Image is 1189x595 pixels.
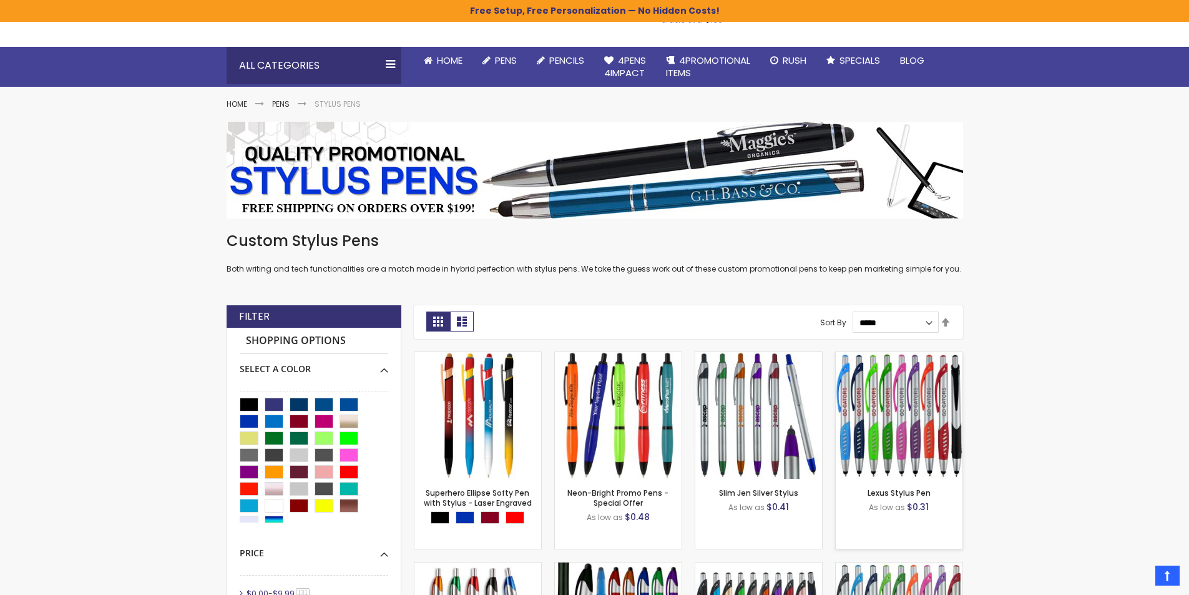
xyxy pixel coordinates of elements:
[472,47,527,74] a: Pens
[760,47,816,74] a: Rush
[424,488,532,508] a: Superhero Ellipse Softy Pen with Stylus - Laser Engraved
[227,122,963,219] img: Stylus Pens
[555,352,682,479] img: Neon-Bright Promo Pens - Special Offer
[227,231,963,274] div: Both writing and tech functionalities are a match made in hybrid perfection with stylus pens. We ...
[437,54,462,67] span: Home
[766,501,789,513] span: $0.41
[481,511,499,524] div: Burgundy
[728,502,765,513] span: As low as
[587,512,623,523] span: As low as
[240,328,388,355] strong: Shopping Options
[836,352,962,362] a: Lexus Stylus Pen
[695,352,822,362] a: Slim Jen Silver Stylus
[836,352,962,479] img: Lexus Stylus Pen
[555,352,682,362] a: Neon-Bright Promo Pens - Special Offer
[695,352,822,479] img: Slim Jen Silver Stylus
[719,488,798,498] a: Slim Jen Silver Stylus
[695,562,822,573] a: Boston Stylus Pen
[1086,561,1189,595] iframe: Google Customer Reviews
[604,54,646,79] span: 4Pens 4impact
[907,501,929,513] span: $0.31
[272,99,290,109] a: Pens
[625,511,650,523] span: $0.48
[227,99,247,109] a: Home
[431,511,449,524] div: Black
[869,502,905,513] span: As low as
[783,54,806,67] span: Rush
[227,47,401,84] div: All Categories
[239,310,270,323] strong: Filter
[426,312,450,332] strong: Grid
[555,562,682,573] a: TouchWrite Query Stylus Pen
[890,47,934,74] a: Blog
[227,231,963,251] h1: Custom Stylus Pens
[666,54,750,79] span: 4PROMOTIONAL ITEMS
[836,562,962,573] a: Boston Silver Stylus Pen
[839,54,880,67] span: Specials
[414,352,541,479] img: Superhero Ellipse Softy Pen with Stylus - Laser Engraved
[527,47,594,74] a: Pencils
[414,47,472,74] a: Home
[240,538,388,559] div: Price
[567,488,668,508] a: Neon-Bright Promo Pens - Special Offer
[594,47,656,87] a: 4Pens4impact
[240,354,388,375] div: Select A Color
[414,352,541,362] a: Superhero Ellipse Softy Pen with Stylus - Laser Engraved
[900,54,924,67] span: Blog
[656,47,760,87] a: 4PROMOTIONALITEMS
[495,54,517,67] span: Pens
[315,99,361,109] strong: Stylus Pens
[549,54,584,67] span: Pencils
[414,562,541,573] a: Promotional iSlimster Stylus Click Pen
[456,511,474,524] div: Blue
[506,511,524,524] div: Red
[820,317,846,328] label: Sort By
[868,488,931,498] a: Lexus Stylus Pen
[816,47,890,74] a: Specials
